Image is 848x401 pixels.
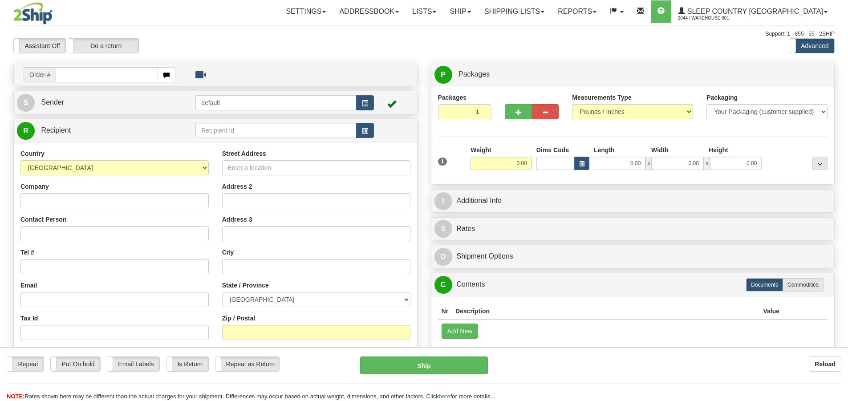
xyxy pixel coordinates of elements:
label: City [222,248,234,257]
span: R [17,122,35,140]
span: x [645,157,652,170]
label: Documents [746,278,783,292]
button: Reload [809,356,841,372]
a: Lists [406,0,443,23]
a: Addressbook [333,0,406,23]
label: Dims Code [536,146,569,154]
label: Height [709,146,728,154]
span: x [704,157,710,170]
iframe: chat widget [828,155,847,246]
input: Enter a location [222,160,410,175]
a: $Rates [434,220,832,238]
label: State / Province [222,281,269,290]
span: 2044 / Warehouse 901 [678,14,745,23]
span: S [17,94,35,112]
img: logo2044.jpg [13,2,53,24]
span: C [434,276,452,294]
label: Measurements Type [572,93,632,102]
span: P [434,66,452,84]
label: Recipient Type [222,347,266,356]
a: Reports [551,0,603,23]
label: Repeat as Return [215,357,279,371]
button: Ship [360,356,488,374]
a: S Sender [17,93,195,112]
label: Email [20,281,37,290]
label: Address 2 [222,182,252,191]
span: Order # [24,67,56,82]
a: CContents [434,275,832,294]
label: Repeat [7,357,44,371]
label: Is Return [166,357,208,371]
div: ... [812,157,828,170]
label: Country [20,149,45,158]
label: Zip / Postal [222,314,256,323]
span: Sleep Country [GEOGRAPHIC_DATA] [685,8,823,15]
label: Tel # [20,248,34,257]
a: Ship [443,0,477,23]
label: Company [20,182,49,191]
span: O [434,248,452,266]
label: Weight [471,146,491,154]
a: Sleep Country [GEOGRAPHIC_DATA] 2044 / Warehouse 901 [671,0,834,23]
a: OShipment Options [434,247,832,266]
b: Reload [815,360,836,368]
span: Recipient [41,126,71,134]
label: Street Address [222,149,266,158]
span: NOTE: [7,393,24,400]
span: Packages [458,70,490,78]
label: Save / Update in Address Book [323,347,410,365]
th: Nr [438,303,452,320]
input: Sender Id [195,95,357,110]
span: 1 [438,158,447,166]
a: here [439,393,450,400]
label: Contact Person [20,215,66,224]
span: I [434,192,452,210]
label: Residential [20,347,54,356]
label: Length [594,146,615,154]
label: Put On hold [51,357,100,371]
a: R Recipient [17,122,176,140]
input: Recipient Id [195,123,357,138]
a: Shipping lists [478,0,551,23]
a: Settings [279,0,333,23]
label: Packaging [706,93,738,102]
label: Assistant Off [14,39,65,53]
span: $ [434,220,452,238]
label: Address 3 [222,215,252,224]
label: Commodities [783,278,824,292]
label: Advanced [790,39,834,53]
label: Email Labels [107,357,159,371]
a: IAdditional Info [434,192,832,210]
div: Support: 1 - 855 - 55 - 2SHIP [13,30,835,38]
label: Packages [438,93,467,102]
span: Sender [41,98,64,106]
label: Width [651,146,669,154]
a: P Packages [434,65,832,84]
th: Value [759,303,783,320]
th: Description [452,303,759,320]
label: Tax Id [20,314,38,323]
label: Do a return [68,39,138,53]
button: Add New [442,324,479,339]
